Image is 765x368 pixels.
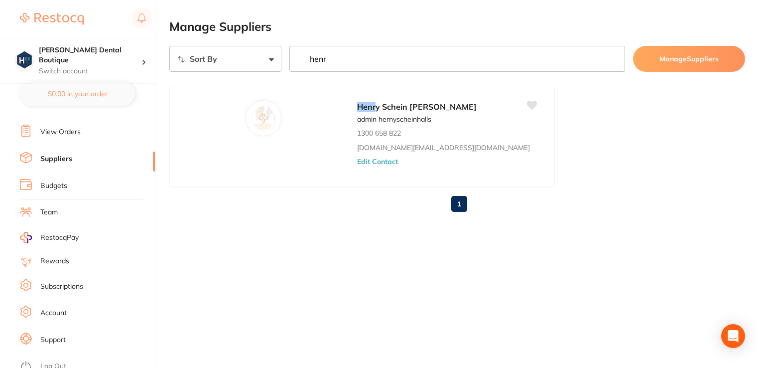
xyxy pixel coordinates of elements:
[40,233,79,243] span: RestocqPay
[451,194,467,214] a: 1
[40,207,58,217] a: Team
[357,129,401,137] p: 1300 658 822
[40,181,67,191] a: Budgets
[289,46,625,72] input: Search Suppliers
[40,127,81,137] a: View Orders
[40,256,69,266] a: Rewards
[357,115,431,123] p: admin hernyscheinhalls
[169,20,745,34] h2: Manage Suppliers
[633,46,745,72] button: ManageSuppliers
[40,282,83,292] a: Subscriptions
[20,82,135,106] button: $0.00 in your order
[20,232,32,243] img: RestocqPay
[252,106,275,130] img: Henry Schein Halas
[357,144,530,152] a: [DOMAIN_NAME][EMAIL_ADDRESS][DOMAIN_NAME]
[40,154,72,164] a: Suppliers
[40,308,67,318] a: Account
[40,335,66,345] a: Support
[20,7,84,30] a: Restocq Logo
[20,13,84,25] img: Restocq Logo
[376,102,477,112] span: y Schein [PERSON_NAME]
[39,45,141,65] h4: Harris Dental Boutique
[357,102,376,112] em: Henr
[20,232,79,243] a: RestocqPay
[721,324,745,348] div: Open Intercom Messenger
[357,158,398,166] button: Edit Contact
[15,51,33,69] img: Harris Dental Boutique
[39,66,141,76] p: Switch account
